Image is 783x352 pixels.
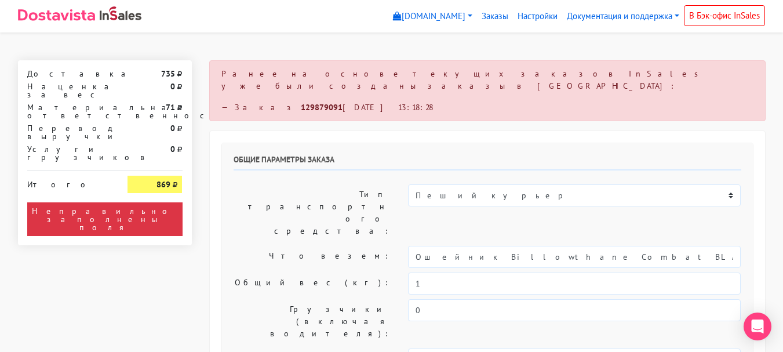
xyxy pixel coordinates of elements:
[19,103,119,119] div: Материальная ответственность
[19,82,119,99] div: Наценка за вес
[100,6,141,20] img: InSales
[27,202,183,236] div: Неправильно заполнены поля
[301,102,343,113] strong: 129879091
[562,5,684,28] a: Документация и поддержка
[170,81,175,92] strong: 0
[19,145,119,161] div: Услуги грузчиков
[221,68,753,92] p: Ранее на основе текущих заказов InSales уже были созданы заказы в [GEOGRAPHIC_DATA]:
[744,313,771,340] div: Open Intercom Messenger
[170,144,175,154] strong: 0
[477,5,513,28] a: Заказы
[221,101,753,114] div: — Заказ [DATE] 13:18:28
[513,5,562,28] a: Настройки
[166,102,175,113] strong: 71
[156,179,170,190] strong: 869
[684,5,765,26] a: В Бэк-офис InSales
[225,273,400,295] label: Общий вес (кг):
[225,299,400,344] label: Грузчики (включая водителя):
[225,184,400,241] label: Тип транспортного средства:
[18,9,95,21] img: Dostavista - срочная курьерская служба доставки
[19,124,119,140] div: Перевод выручки
[388,5,477,28] a: [DOMAIN_NAME]
[19,70,119,78] div: Доставка
[170,123,175,133] strong: 0
[27,176,111,188] div: Итого
[161,68,175,79] strong: 735
[234,155,741,170] h6: Общие параметры заказа
[225,246,400,268] label: Что везем:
